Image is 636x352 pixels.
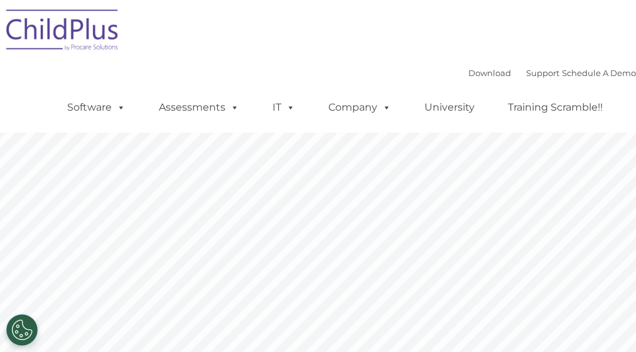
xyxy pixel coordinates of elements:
[468,68,511,78] a: Download
[562,68,636,78] a: Schedule A Demo
[468,68,636,78] font: |
[146,95,252,120] a: Assessments
[260,95,308,120] a: IT
[316,95,404,120] a: Company
[55,95,138,120] a: Software
[412,95,487,120] a: University
[6,314,38,346] button: Cookies Settings
[526,68,559,78] a: Support
[495,95,615,120] a: Training Scramble!!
